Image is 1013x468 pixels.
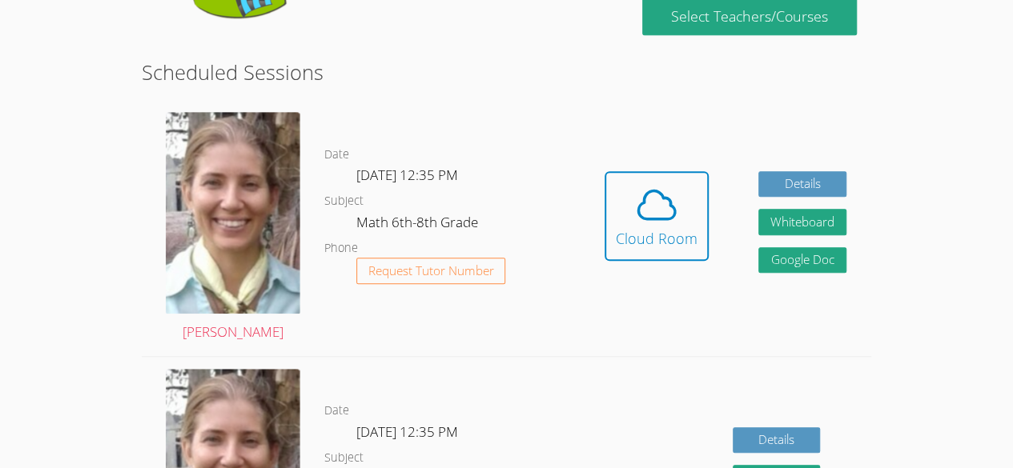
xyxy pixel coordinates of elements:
[324,448,364,468] dt: Subject
[356,422,458,441] span: [DATE] 12:35 PM
[142,57,871,87] h2: Scheduled Sessions
[616,227,697,250] div: Cloud Room
[324,191,364,211] dt: Subject
[758,209,846,235] button: Whiteboard
[733,427,821,454] a: Details
[356,258,506,284] button: Request Tutor Number
[324,145,349,165] dt: Date
[356,211,481,238] dd: Math 6th-8th Grade
[758,171,846,198] a: Details
[324,238,358,258] dt: Phone
[368,265,494,277] span: Request Tutor Number
[605,171,709,261] button: Cloud Room
[324,401,349,421] dt: Date
[166,112,300,314] img: Screenshot%202024-09-06%20202226%20-%20Cropped.png
[758,247,846,274] a: Google Doc
[356,166,458,184] span: [DATE] 12:35 PM
[166,112,300,343] a: [PERSON_NAME]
